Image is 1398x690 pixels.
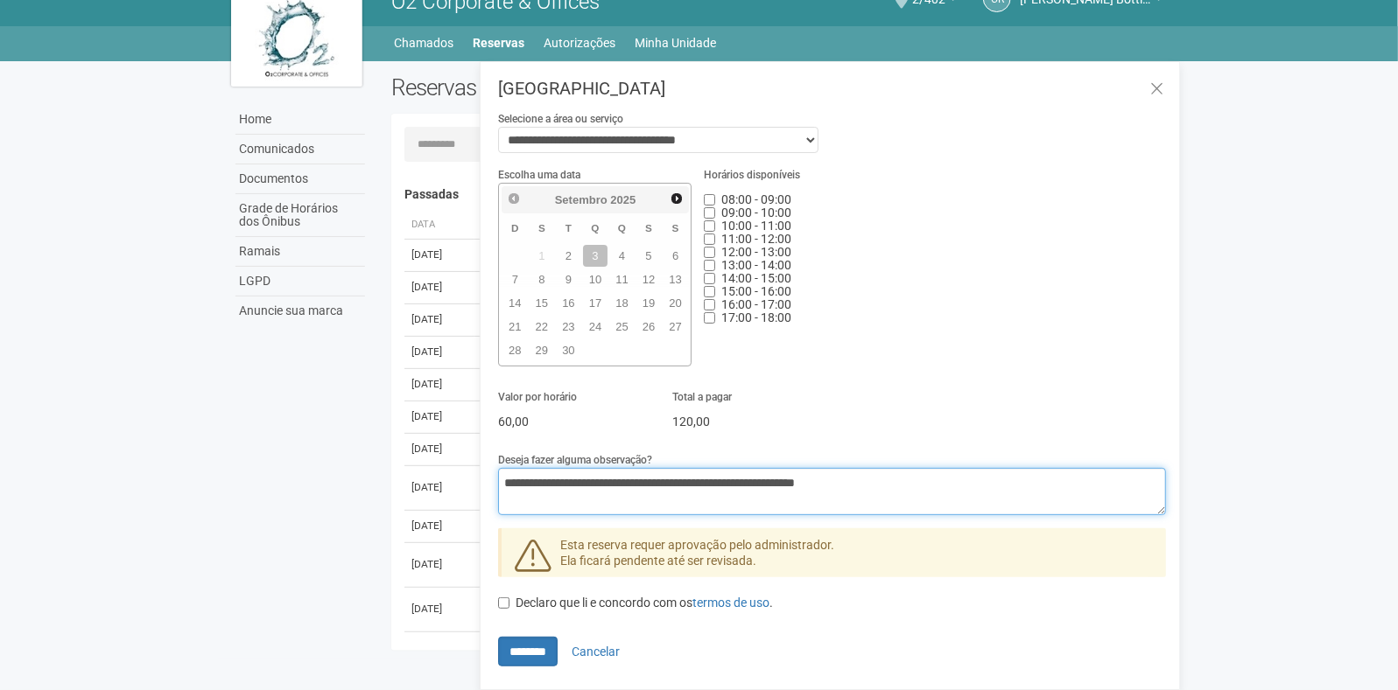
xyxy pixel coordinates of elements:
td: Sala de Reunião Interna 1 Bloco 2 (até 30 pessoas) [474,401,980,433]
span: Horário indisponível [721,206,791,220]
p: 60,00 [498,414,645,429]
a: 20 [663,292,688,314]
a: 27 [663,316,688,338]
input: 15:00 - 16:00 [704,286,715,297]
a: 11 [609,268,635,290]
span: Horário indisponível [721,245,791,259]
a: 26 [636,316,662,338]
span: Horário indisponível [721,297,791,311]
td: [DATE] [404,510,474,542]
a: 6 [663,245,688,267]
a: 14 [502,292,528,314]
span: Segunda [538,222,545,233]
td: [DATE] [404,271,474,303]
a: 21 [502,316,528,338]
span: Quarta [591,222,599,233]
td: [DATE] [404,401,474,433]
td: [DATE] [404,631,474,676]
button: Cancelar [560,637,631,666]
label: Valor por horário [498,389,577,405]
a: Grade de Horários dos Ônibus [235,194,365,237]
a: Próximo [667,188,687,208]
a: Autorizações [544,31,616,55]
input: 17:00 - 18:00 [704,312,715,324]
span: Quinta [618,222,626,233]
span: Sábado [672,222,679,233]
div: Esta reserva requer aprovação pelo administrador. Ela ficará pendente até ser revisada. [498,528,1166,577]
td: Área Coffee Break (Pré-Função) Bloco 2 [474,631,980,676]
a: 24 [583,316,608,338]
label: Selecione a área ou serviço [498,111,623,127]
span: Horário indisponível [721,258,791,272]
td: Sala de Reunião Interna 2 Bloco 2 (até 30 pessoas) [474,303,980,336]
td: [DATE] [404,542,474,587]
a: 3 [583,245,608,267]
a: termos de uso [692,596,769,610]
input: 12:00 - 13:00 [704,247,715,258]
h2: Reservas [391,74,766,101]
a: 25 [609,316,635,338]
a: 22 [530,316,555,338]
td: Sala de Reunião Interna 1 Bloco 2 (até 30 pessoas) [474,271,980,303]
input: 10:00 - 11:00 [704,220,715,232]
td: [DATE] [404,368,474,401]
span: 2025 [610,193,636,206]
a: Anuncie sua marca [235,296,365,325]
a: Reservas [474,31,525,55]
label: Escolha uma data [498,167,580,183]
span: Anterior [507,192,521,206]
label: Horários disponíveis [704,167,800,183]
td: [DATE] [404,303,474,336]
span: Sexta [645,222,652,233]
input: 16:00 - 17:00 [704,299,715,310]
td: [DATE] [404,336,474,368]
td: Sala de Reunião Externa 3A (até 8 pessoas) [474,510,980,542]
span: Domingo [511,222,518,233]
label: Declaro que li e concordo com os . [498,595,773,612]
input: 13:00 - 14:00 [704,260,715,271]
a: 10 [583,268,608,290]
span: Horário indisponível [721,219,791,233]
input: 08:00 - 09:00 [704,194,715,206]
th: Data [404,211,474,240]
span: Horário indisponível [721,192,791,206]
a: 8 [530,268,555,290]
span: Horário indisponível [721,284,791,298]
a: Ramais [235,237,365,267]
span: Horário indisponível [721,232,791,246]
a: Minha Unidade [636,31,717,55]
input: 11:00 - 12:00 [704,233,715,245]
a: 18 [609,292,635,314]
a: 17 [583,292,608,314]
span: Próximo [670,192,684,206]
a: 7 [502,268,528,290]
a: Anterior [503,188,523,208]
a: 5 [636,245,662,267]
a: 28 [502,339,528,361]
td: Sala de Reunião Interna 1 Bloco 2 (até 30 pessoas) [474,465,980,510]
a: LGPD [235,267,365,296]
td: [DATE] [404,465,474,510]
input: 14:00 - 15:00 [704,273,715,284]
th: Área ou Serviço [474,211,980,240]
a: Documentos [235,164,365,194]
td: Sala de Reunião Interna 2 Bloco 2 (até 30 pessoas) [474,433,980,465]
span: Horário indisponível [721,310,791,324]
a: 30 [556,339,581,361]
span: Setembro [555,193,608,206]
td: [DATE] [404,587,474,631]
td: Área Coffee Break (Pré-Função) Bloco 2 [474,239,980,271]
label: Total a pagar [672,389,732,405]
a: Home [235,105,365,135]
a: 29 [530,339,555,361]
td: [DATE] [404,433,474,465]
a: 9 [556,268,581,290]
a: Comunicados [235,135,365,164]
a: Chamados [395,31,454,55]
h3: [GEOGRAPHIC_DATA] [498,80,1166,97]
span: Horário indisponível [721,271,791,285]
a: 23 [556,316,581,338]
h4: Passadas [404,188,1155,201]
a: 19 [636,292,662,314]
td: Sala de Reunião Interna 1 Bloco 2 (até 30 pessoas) [474,587,980,631]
